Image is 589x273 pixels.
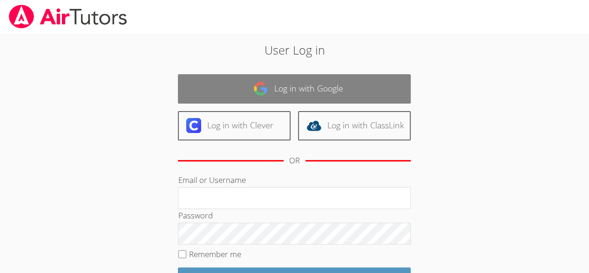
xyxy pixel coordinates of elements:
a: Log in with ClassLink [298,111,411,140]
div: OR [289,154,300,168]
label: Email or Username [178,175,245,185]
img: airtutors_banner-c4298cdbf04f3fff15de1276eac7730deb9818008684d7c2e4769d2f7ddbe033.png [8,5,128,28]
img: clever-logo-6eab21bc6e7a338710f1a6ff85c0baf02591cd810cc4098c63d3a4b26e2feb20.svg [186,118,201,133]
label: Password [178,210,212,221]
label: Remember me [189,249,241,259]
a: Log in with Google [178,74,411,104]
img: classlink-logo-d6bb404cc1216ec64c9a2012d9dc4662098be43eaf13dc465df04b49fa7ab582.svg [306,118,321,133]
h2: User Log in [135,41,454,59]
img: google-logo-50288ca7cdecda66e5e0955fdab243c47b7ad437acaf1139b6f446037453330a.svg [253,81,268,96]
a: Log in with Clever [178,111,291,140]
